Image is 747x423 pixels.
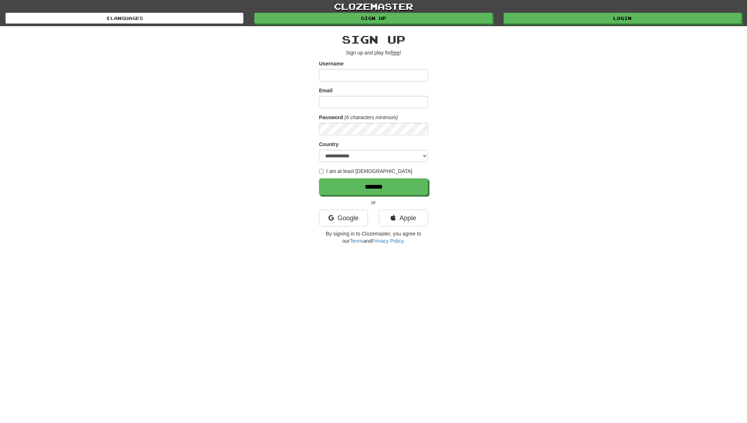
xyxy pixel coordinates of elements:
[319,168,412,175] label: I am at least [DEMOGRAPHIC_DATA]
[319,230,428,245] p: By signing in to Clozemaster, you agree to our and .
[254,13,492,24] a: Sign up
[319,114,343,121] label: Password
[319,60,344,67] label: Username
[504,13,742,24] a: Login
[319,199,428,206] p: or
[379,210,428,226] a: Apple
[319,33,428,45] h2: Sign up
[344,114,398,120] em: (6 characters minimum)
[319,49,428,56] p: Sign up and play for !
[372,238,403,244] a: Privacy Policy
[319,169,324,174] input: I am at least [DEMOGRAPHIC_DATA]
[319,87,332,94] label: Email
[391,50,400,56] u: free
[350,238,363,244] a: Terms
[319,141,339,148] label: Country
[5,13,243,24] a: Languages
[319,210,368,226] a: Google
